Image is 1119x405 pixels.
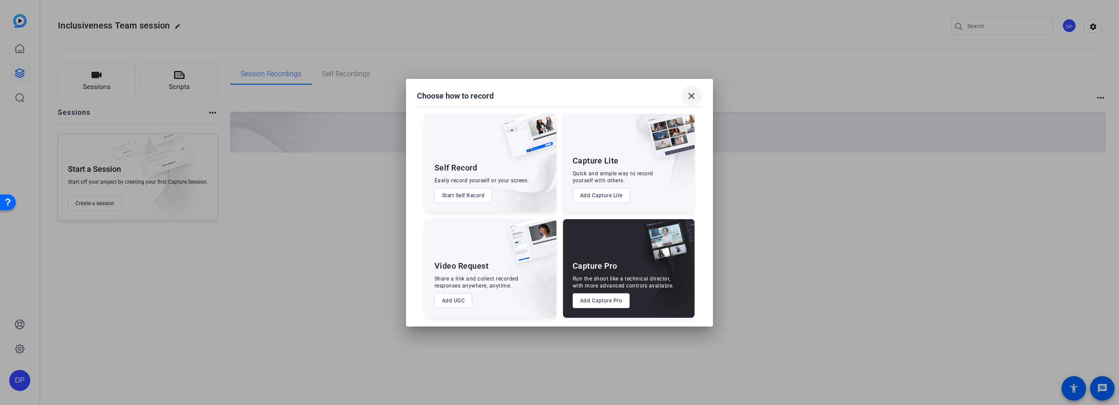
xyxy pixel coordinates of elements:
div: Quick and simple way to record yourself with others. [573,170,653,184]
div: Capture Lite [573,156,619,166]
img: embarkstudio-self-record.png [480,133,556,213]
div: Share a link and collect recorded responses anywhere, anytime. [435,275,519,289]
div: Video Request [435,261,489,271]
div: Capture Pro [573,261,617,271]
div: Run the shoot like a technical director, with more advanced controls available. [573,275,674,289]
mat-icon: close [686,91,697,101]
h1: Choose how to record [417,91,494,101]
img: self-record.png [496,114,556,167]
img: ugc-content.png [502,219,556,272]
div: Self Record [435,163,478,173]
div: Easily record yourself or your screen. [435,177,529,184]
button: Add Capture Pro [573,293,630,308]
button: Add Capture Lite [573,188,630,203]
img: embarkstudio-capture-pro.png [630,230,695,318]
button: Start Self Record [435,188,492,203]
button: Add UGC [435,293,473,308]
img: embarkstudio-capture-lite.png [616,114,695,202]
img: embarkstudio-ugc-content.png [506,246,556,318]
img: capture-pro.png [637,219,695,273]
img: capture-lite.png [640,114,695,167]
